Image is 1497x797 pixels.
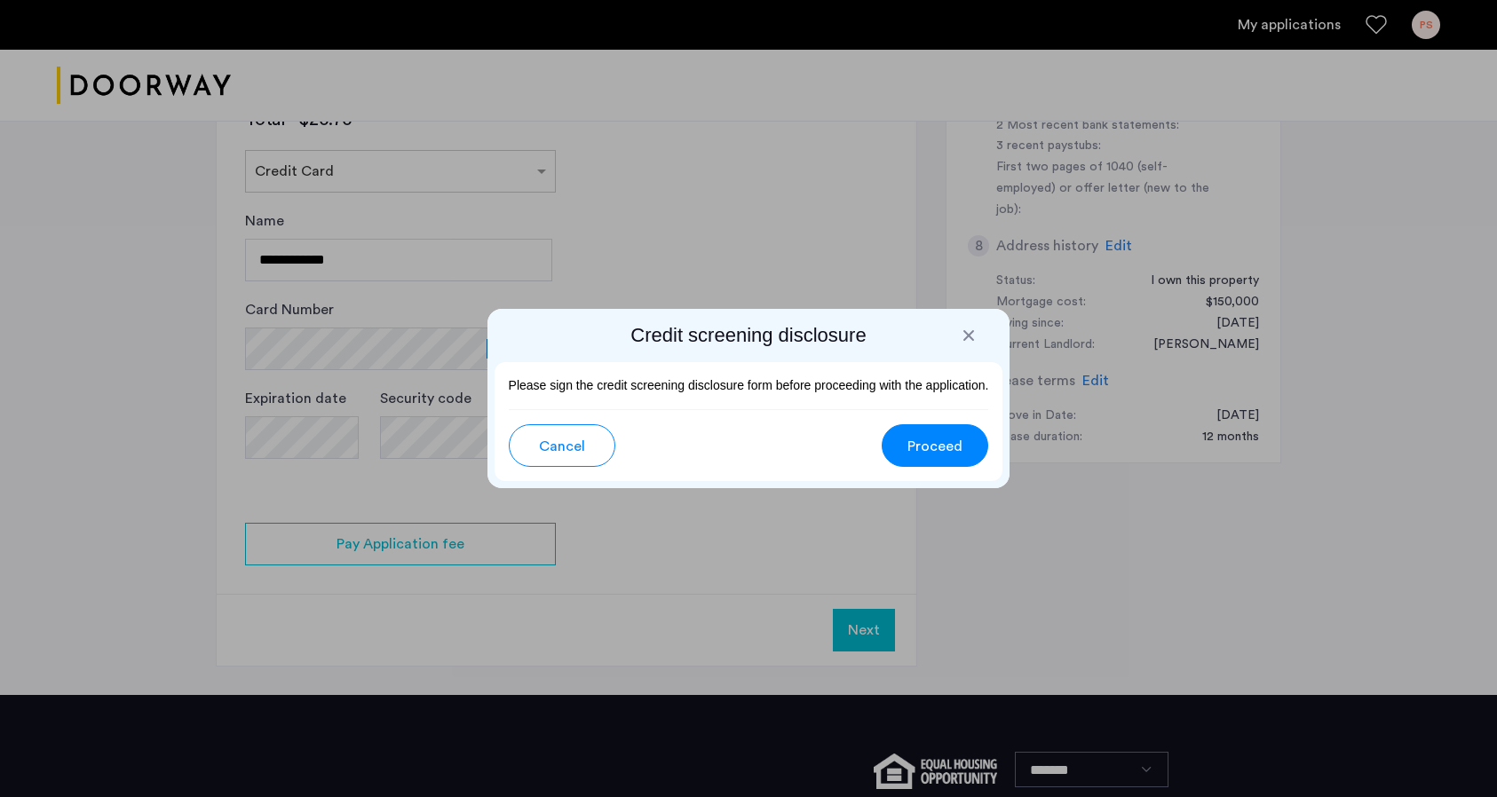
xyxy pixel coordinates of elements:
span: Cancel [539,436,585,457]
button: button [882,424,988,467]
h2: Credit screening disclosure [495,323,1003,348]
p: Please sign the credit screening disclosure form before proceeding with the application. [509,376,989,395]
button: button [509,424,615,467]
span: Proceed [907,436,962,457]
